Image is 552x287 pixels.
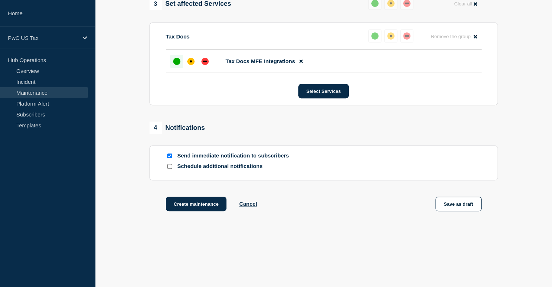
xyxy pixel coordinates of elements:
[403,32,410,40] div: down
[298,84,349,98] button: Select Services
[150,122,162,134] span: 4
[368,29,381,42] button: up
[177,152,294,159] p: Send immediate notification to subscribers
[187,58,195,65] div: affected
[150,122,205,134] div: Notifications
[8,35,78,41] p: PwC US Tax
[226,58,295,64] span: Tax Docs MFE Integrations
[371,32,379,40] div: up
[173,58,180,65] div: up
[201,58,209,65] div: down
[166,33,190,40] p: Tax Docs
[167,164,172,169] input: Schedule additional notifications
[239,201,257,207] button: Cancel
[400,29,413,42] button: down
[177,163,294,170] p: Schedule additional notifications
[387,32,394,40] div: affected
[431,34,471,39] span: Remove the group
[384,29,397,42] button: affected
[166,197,227,211] button: Create maintenance
[167,153,172,158] input: Send immediate notification to subscribers
[426,29,482,44] button: Remove the group
[436,197,482,211] button: Save as draft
